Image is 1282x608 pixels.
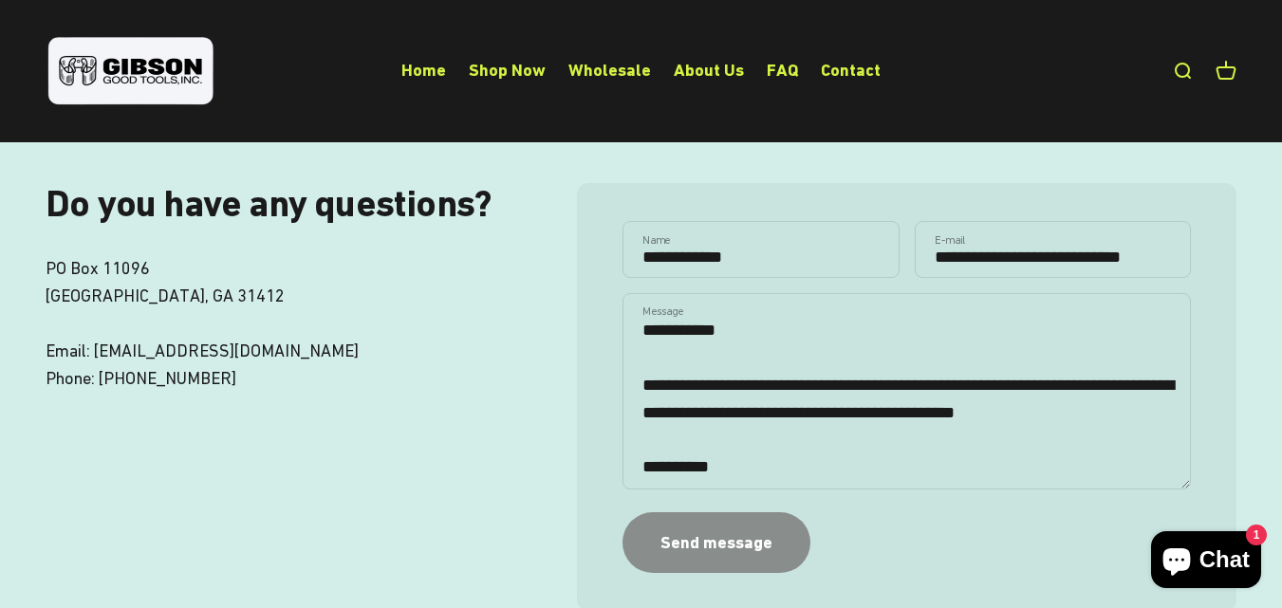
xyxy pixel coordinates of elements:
button: Send message [622,512,810,572]
inbox-online-store-chat: Shopify online store chat [1145,531,1267,593]
h2: Do you have any questions? [46,183,516,225]
a: Shop Now [469,60,546,80]
a: Contact [821,60,881,80]
p: PO Box 11096 [GEOGRAPHIC_DATA], GA 31412 Email: [EMAIL_ADDRESS][DOMAIN_NAME] Phone: [PHONE_NUMBER] [46,255,516,392]
a: Wholesale [568,60,651,80]
a: FAQ [767,60,798,80]
a: About Us [674,60,744,80]
div: Send message [660,529,772,557]
a: Home [401,60,446,80]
